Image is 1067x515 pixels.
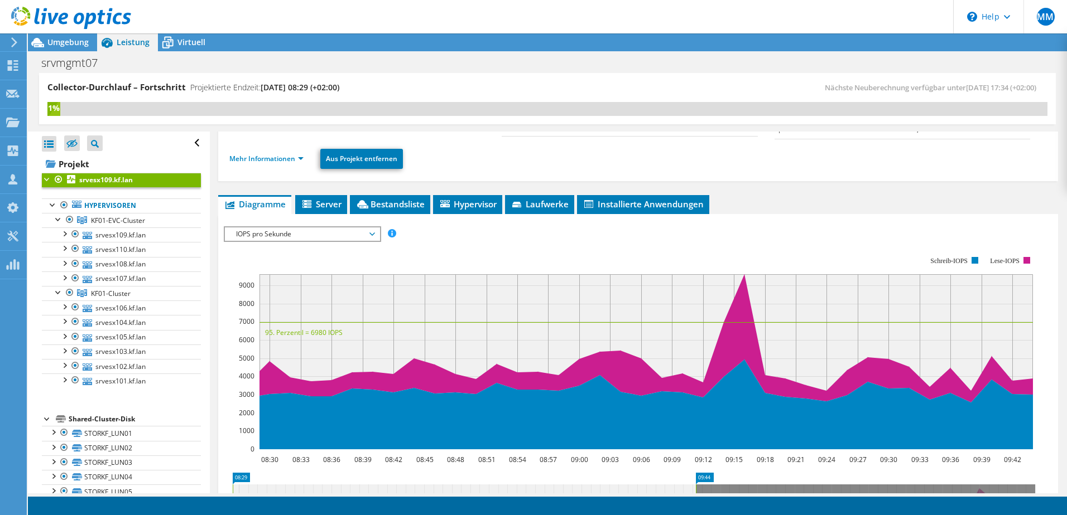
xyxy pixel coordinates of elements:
text: 08:39 [354,455,371,464]
text: 8000 [239,299,254,308]
span: Bestandsliste [355,198,425,210]
span: KF01-EVC-Cluster [91,216,145,225]
text: 09:42 [1003,455,1021,464]
a: Hypervisoren [42,198,201,213]
a: Projekt [42,155,201,173]
a: srvesx102.kf.lan [42,359,201,373]
text: 5000 [239,353,254,363]
a: srvesx103.kf.lan [42,344,201,359]
span: Virtuell [177,37,205,47]
svg: \n [967,12,977,22]
text: 08:45 [416,455,433,464]
a: srvesx105.kf.lan [42,330,201,344]
text: 1000 [239,426,254,435]
span: Nächste Neuberechnung verfügbar unter [825,82,1042,93]
text: 08:48 [446,455,464,464]
span: Hypervisor [439,198,497,210]
text: 09:09 [663,455,680,464]
a: Aus Projekt entfernen [320,149,403,169]
a: srvesx101.kf.lan [42,373,201,388]
span: Installierte Anwendungen [583,198,704,210]
a: STORKF_LUN04 [42,470,201,484]
a: KF01-Cluster [42,286,201,300]
span: Server [301,198,342,210]
text: 09:33 [911,455,928,464]
span: Umgebung [47,37,89,47]
text: 6000 [239,335,254,344]
text: 08:36 [323,455,340,464]
div: 1% [47,102,60,114]
div: Shared-Cluster-Disk [69,412,201,426]
text: 09:12 [694,455,712,464]
text: 09:39 [973,455,990,464]
a: STORKF_LUN02 [42,441,201,455]
text: 09:24 [818,455,835,464]
text: 09:18 [756,455,773,464]
b: srvesx109.kf.lan [79,175,133,184]
b: 48,05 MB/s [909,124,945,134]
text: 08:51 [478,455,495,464]
a: STORKF_LUN01 [42,426,201,440]
text: 08:42 [384,455,402,464]
a: srvesx104.kf.lan [42,315,201,329]
a: STORKF_LUN03 [42,455,201,470]
text: 95. Perzentil = 6980 IOPS [265,328,343,337]
h4: Projektierte Endzeit: [190,81,339,94]
a: srvesx106.kf.lan [42,300,201,315]
a: srvesx109.kf.lan [42,173,201,187]
span: KF01-Cluster [91,289,131,298]
text: 09:36 [941,455,959,464]
a: STORKF_LUN05 [42,484,201,499]
span: [DATE] 08:29 (+02:00) [261,82,339,93]
text: 2000 [239,408,254,417]
text: Lese-IOPS [990,257,1020,265]
span: [DATE] 17:34 (+02:00) [966,82,1036,93]
text: 0 [251,444,254,454]
a: srvesx107.kf.lan [42,271,201,286]
text: 7000 [239,317,254,326]
a: srvesx108.kf.lan [42,257,201,271]
text: 09:21 [787,455,804,464]
text: 3000 [239,390,254,399]
text: 09:15 [725,455,742,464]
text: 09:27 [849,455,866,464]
text: 08:54 [508,455,526,464]
span: MM [1037,8,1055,26]
text: 09:30 [879,455,897,464]
span: Diagramme [224,198,286,210]
a: srvesx110.kf.lan [42,242,201,256]
a: KF01-EVC-Cluster [42,213,201,227]
text: Schreib-IOPS [930,257,968,265]
text: 09:00 [570,455,588,464]
span: Laufwerke [511,198,569,210]
text: 09:03 [601,455,618,464]
text: 08:30 [261,455,278,464]
text: 4000 [239,371,254,381]
span: IOPS pro Sekunde [230,227,374,241]
a: Mehr Informationen [229,154,304,163]
text: 9000 [239,280,254,290]
h1: srvmgmt07 [36,57,115,69]
a: srvesx109.kf.lan [42,227,201,242]
text: 08:33 [292,455,309,464]
text: 09:06 [632,455,650,464]
text: 08:57 [539,455,556,464]
span: Leistung [117,37,150,47]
